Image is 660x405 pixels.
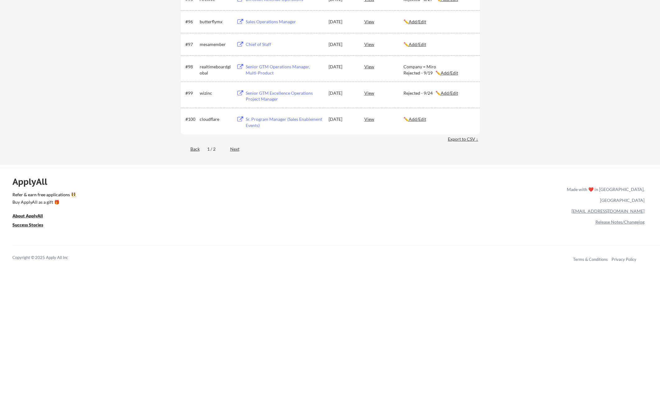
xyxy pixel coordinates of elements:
[246,41,323,48] div: Chief of Staff
[12,213,52,221] a: About ApplyAll
[12,213,43,218] u: About ApplyAll
[12,176,54,187] div: ApplyAll
[441,90,458,96] u: Add/Edit
[364,113,403,125] div: View
[409,19,426,24] u: Add/Edit
[403,116,474,122] div: ✏️
[200,64,231,76] div: realtimeboardglobal
[441,70,458,75] u: Add/Edit
[329,19,356,25] div: [DATE]
[364,61,403,72] div: View
[329,90,356,96] div: [DATE]
[595,219,644,225] a: Release Notes/Changelog
[12,200,75,204] div: Buy ApplyAll as a gift 🎁
[329,64,356,70] div: [DATE]
[230,146,247,152] div: Next
[181,146,200,152] div: Back
[612,257,636,262] a: Privacy Policy
[573,257,608,262] a: Terms & Conditions
[12,222,52,230] a: Success Stories
[185,90,198,96] div: #99
[571,208,644,214] a: [EMAIL_ADDRESS][DOMAIN_NAME]
[185,41,198,48] div: #97
[12,199,75,207] a: Buy ApplyAll as a gift 🎁
[200,41,231,48] div: mesamember
[246,90,323,102] div: Senior GTM Excellence Operations Project Manager
[12,255,84,261] div: Copyright © 2025 Apply All Inc
[364,87,403,98] div: View
[185,64,198,70] div: #98
[403,19,474,25] div: ✏️
[409,42,426,47] u: Add/Edit
[364,39,403,50] div: View
[200,116,231,122] div: cloudflare
[246,19,323,25] div: Sales Operations Manager
[329,41,356,48] div: [DATE]
[364,16,403,27] div: View
[403,41,474,48] div: ✏️
[564,184,644,206] div: Made with ❤️ in [GEOGRAPHIC_DATA], [GEOGRAPHIC_DATA]
[200,19,231,25] div: butterflymx
[207,146,223,152] div: 1 / 2
[185,116,198,122] div: #100
[409,116,426,122] u: Add/Edit
[246,116,323,128] div: Sr. Program Manager (Sales Enablement Events)
[246,64,323,76] div: Senior GTM Operations Manager, Multi-Product
[403,90,474,96] div: Rejected - 9/24 ✏️
[200,90,231,96] div: wizinc
[448,136,480,142] div: Export to CSV ↓
[403,64,474,76] div: Company = Miro Rejected - 9/19 ✏️
[185,19,198,25] div: #96
[12,222,43,227] u: Success Stories
[12,193,437,199] a: Refer & earn free applications 👯‍♀️
[329,116,356,122] div: [DATE]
